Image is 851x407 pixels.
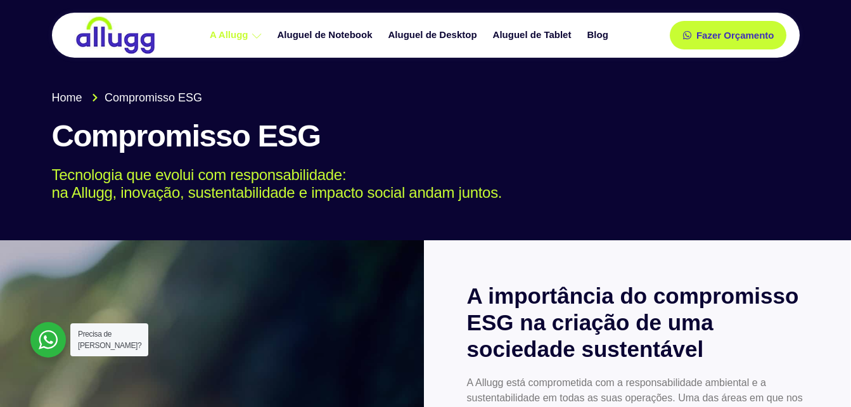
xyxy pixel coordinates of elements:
a: Aluguel de Notebook [271,24,382,46]
a: Fazer Orçamento [670,21,787,49]
a: Blog [580,24,617,46]
p: Tecnologia que evolui com responsabilidade: na Allugg, inovação, sustentabilidade e impacto socia... [52,166,781,203]
iframe: Chat Widget [788,346,851,407]
h2: A importância do compromisso ESG na criação de uma sociedade sustentável [467,283,809,363]
a: Aluguel de Tablet [487,24,581,46]
span: Compromisso ESG [101,89,202,107]
a: Aluguel de Desktop [382,24,487,46]
span: Home [52,89,82,107]
a: A Allugg [203,24,271,46]
h1: Compromisso ESG [52,119,800,153]
span: Precisa de [PERSON_NAME]? [78,330,141,350]
div: Widget de chat [788,346,851,407]
span: Fazer Orçamento [696,30,774,40]
img: locação de TI é Allugg [74,16,157,55]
